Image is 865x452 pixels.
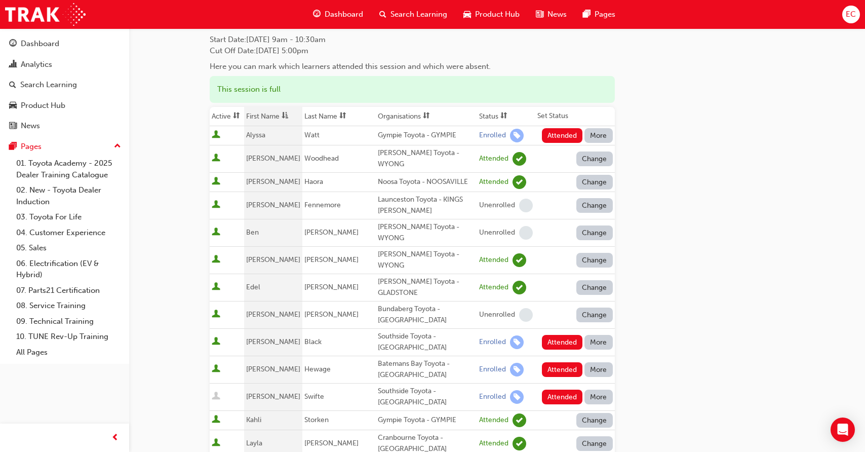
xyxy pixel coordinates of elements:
button: Change [576,436,613,451]
span: [DATE] 9am - 10:30am [246,35,326,44]
button: Change [576,225,613,240]
span: User is active [212,154,220,164]
div: Product Hub [21,100,65,111]
button: Pages [4,137,125,156]
button: Change [576,308,613,322]
div: Open Intercom Messenger [831,418,855,442]
div: Bundaberg Toyota - [GEOGRAPHIC_DATA] [378,304,475,326]
a: car-iconProduct Hub [455,4,528,25]
a: Dashboard [4,34,125,53]
a: search-iconSearch Learning [371,4,455,25]
button: EC [842,6,860,23]
span: [PERSON_NAME] [246,365,300,373]
span: pages-icon [583,8,591,21]
a: Trak [5,3,86,26]
span: User is active [212,200,220,210]
div: [PERSON_NAME] Toyota - WYONG [378,221,475,244]
span: User is active [212,438,220,448]
span: news-icon [9,122,17,131]
span: Edel [246,283,260,291]
span: Start Date : [210,34,615,46]
span: learningRecordVerb_ATTEND-icon [513,152,526,166]
span: Dashboard [325,9,363,20]
div: This session is full [210,76,615,103]
div: Attended [479,439,508,448]
button: Change [576,280,613,295]
a: 08. Service Training [12,298,125,314]
span: [PERSON_NAME] [304,283,359,291]
div: Enrolled [479,337,506,347]
span: [PERSON_NAME] [246,392,300,401]
span: [PERSON_NAME] [304,228,359,237]
div: Unenrolled [479,228,515,238]
span: learningRecordVerb_NONE-icon [519,226,533,240]
div: [PERSON_NAME] Toyota - WYONG [378,147,475,170]
a: 01. Toyota Academy - 2025 Dealer Training Catalogue [12,156,125,182]
span: Fennemore [304,201,341,209]
span: Layla [246,439,262,447]
div: Unenrolled [479,201,515,210]
div: Attended [479,416,508,425]
span: learningRecordVerb_NONE-icon [519,308,533,322]
div: Launceston Toyota - KINGS [PERSON_NAME] [378,194,475,217]
span: User is active [212,337,220,347]
button: Attended [542,362,583,377]
span: [PERSON_NAME] [246,310,300,319]
a: 05. Sales [12,240,125,256]
span: Pages [595,9,615,20]
span: sorting-icon [423,112,430,121]
button: More [584,128,613,143]
span: [PERSON_NAME] [304,439,359,447]
a: Analytics [4,55,125,74]
span: learningRecordVerb_ATTEND-icon [513,413,526,427]
span: car-icon [463,8,471,21]
a: news-iconNews [528,4,575,25]
span: [PERSON_NAME] [304,310,359,319]
span: learningRecordVerb_ENROLL-icon [510,335,524,349]
span: learningRecordVerb_ENROLL-icon [510,129,524,142]
span: User is inactive [212,392,220,402]
span: User is active [212,364,220,374]
span: Storken [304,416,329,424]
span: car-icon [9,101,17,110]
span: Search Learning [390,9,447,20]
div: Attended [479,177,508,187]
a: guage-iconDashboard [305,4,371,25]
span: asc-icon [282,112,289,121]
button: Change [576,253,613,268]
span: Hewage [304,365,331,373]
button: Change [576,413,613,428]
div: Analytics [21,59,52,70]
span: User is active [212,130,220,140]
div: Southside Toyota - [GEOGRAPHIC_DATA] [378,386,475,408]
a: 04. Customer Experience [12,225,125,241]
span: guage-icon [9,40,17,49]
span: News [547,9,567,20]
a: 09. Technical Training [12,314,125,329]
div: Attended [479,255,508,265]
span: User is active [212,177,220,187]
div: Dashboard [21,38,59,50]
span: sorting-icon [500,112,507,121]
div: Enrolled [479,392,506,402]
div: [PERSON_NAME] Toyota - WYONG [378,249,475,272]
button: Change [576,198,613,213]
span: learningRecordVerb_NONE-icon [519,199,533,212]
span: [PERSON_NAME] [246,337,300,346]
span: User is active [212,255,220,265]
span: User is active [212,228,220,238]
span: sorting-icon [233,112,240,121]
div: Gympie Toyota - GYMPIE [378,415,475,426]
a: News [4,117,125,135]
button: DashboardAnalyticsSearch LearningProduct HubNews [4,32,125,137]
div: Batemans Bay Toyota - [GEOGRAPHIC_DATA] [378,358,475,381]
span: [PERSON_NAME] [246,154,300,163]
a: Search Learning [4,76,125,94]
a: All Pages [12,345,125,360]
span: search-icon [9,81,16,90]
button: Attended [542,128,583,143]
span: Cut Off Date : [DATE] 5:00pm [210,46,308,55]
button: Attended [542,335,583,350]
span: news-icon [536,8,543,21]
div: Attended [479,283,508,292]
